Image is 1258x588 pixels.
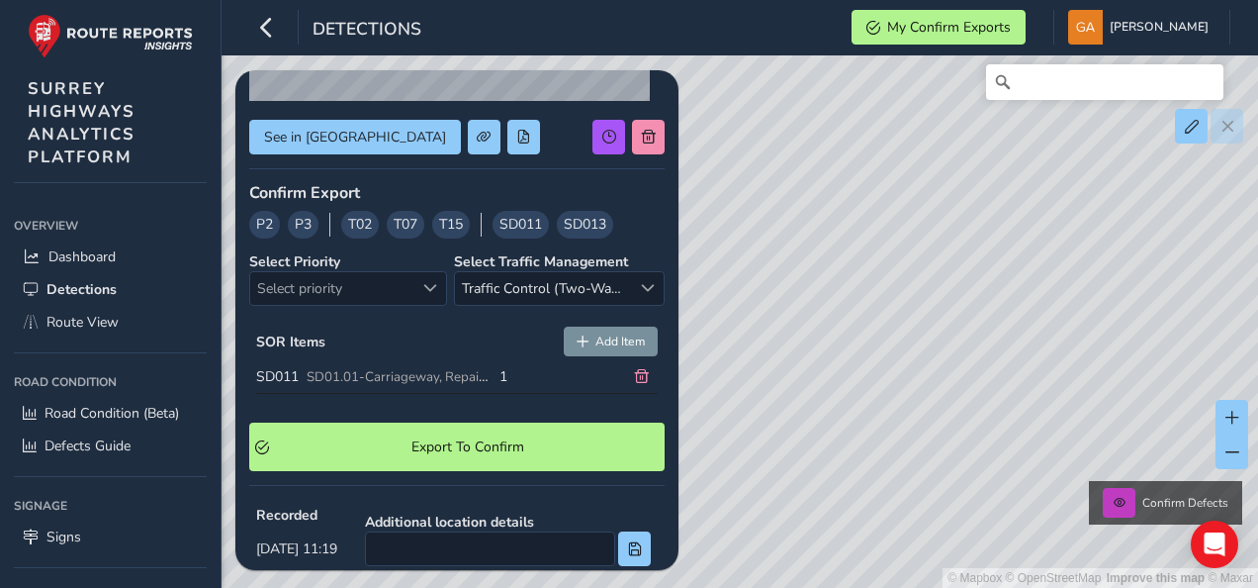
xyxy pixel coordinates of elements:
[256,333,325,351] strong: SOR Items
[256,367,299,386] span: SD011
[1068,10,1103,45] img: diamond-layout
[14,397,207,430] a: Road Condition (Beta)
[313,17,421,45] span: Detections
[1191,521,1238,568] div: Open Intercom Messenger
[499,214,542,235] span: SD011
[250,272,413,305] span: Select priority
[256,539,337,558] span: [DATE] 11:19
[454,252,628,271] strong: Select Traffic Management
[249,120,461,154] button: See in Route View
[365,513,651,532] strong: Additional location details
[14,273,207,306] a: Detections
[439,214,463,235] span: T15
[14,367,207,397] div: Road Condition
[46,313,119,332] span: Route View
[249,252,340,271] strong: Select Priority
[45,404,179,423] span: Road Condition (Beta)
[28,14,193,58] img: rr logo
[564,327,659,356] button: Add Item
[14,306,207,339] a: Route View
[14,211,207,241] div: Overview
[46,528,81,546] span: Signs
[307,368,890,386] span: SD01.01-Carriageway, Repair Pothole, Defect size not exceeding 1m², not exceeding 100mm depth
[852,10,1026,45] button: My Confirm Exports
[455,272,631,305] span: Traffic Control (Two-Way Signals) (T02)
[276,438,659,456] span: Export To Confirm
[1110,10,1209,45] span: [PERSON_NAME]
[295,214,312,235] span: P3
[14,491,207,521] div: Signage
[45,437,131,455] span: Defects Guide
[14,430,207,462] a: Defects Guide
[631,272,664,305] div: Select Traffic Management
[348,214,372,235] span: T02
[1068,10,1215,45] button: [PERSON_NAME]
[394,214,417,235] span: T07
[256,214,273,235] span: P2
[46,280,117,299] span: Detections
[28,77,135,168] span: SURREY HIGHWAYS ANALYTICS PLATFORM
[986,64,1223,100] input: Search
[249,182,665,204] div: Confirm Export
[887,18,1011,37] span: My Confirm Exports
[1142,495,1228,511] span: Confirm Defects
[564,214,606,235] span: SD013
[256,506,337,525] strong: Recorded
[14,521,207,553] a: Signs
[413,272,446,305] div: Select priority
[249,423,665,471] button: Export To Confirm
[264,128,446,147] span: See in [GEOGRAPHIC_DATA]
[48,247,116,266] span: Dashboard
[499,367,618,386] div: 1
[595,334,645,349] span: Add Item
[14,241,207,273] a: Dashboard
